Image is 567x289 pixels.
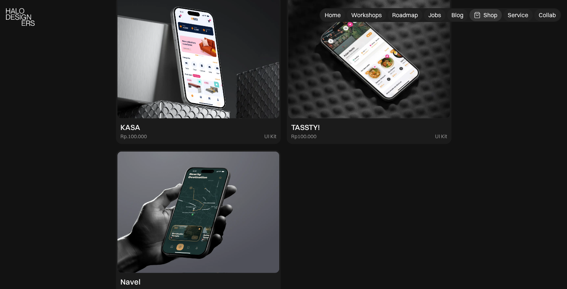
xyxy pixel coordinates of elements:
div: Rp100.000 [291,133,316,140]
div: Service [508,11,528,19]
a: Service [503,9,533,21]
div: Shop [483,11,497,19]
a: Home [320,9,345,21]
a: Collab [534,9,560,21]
div: Jobs [428,11,441,19]
div: Collab [539,11,556,19]
div: TASSTY! [291,123,320,132]
a: Blog [447,9,468,21]
div: KASA [120,123,140,132]
div: UI Kit [264,133,276,140]
a: Shop [469,9,502,21]
a: Workshops [347,9,386,21]
div: Blog [451,11,463,19]
a: Jobs [424,9,445,21]
div: Workshops [351,11,382,19]
div: UI Kit [435,133,447,140]
div: Rp.100.000 [120,133,147,140]
a: Roadmap [388,9,422,21]
div: Home [325,11,341,19]
div: Roadmap [392,11,418,19]
div: Navel [120,277,141,286]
